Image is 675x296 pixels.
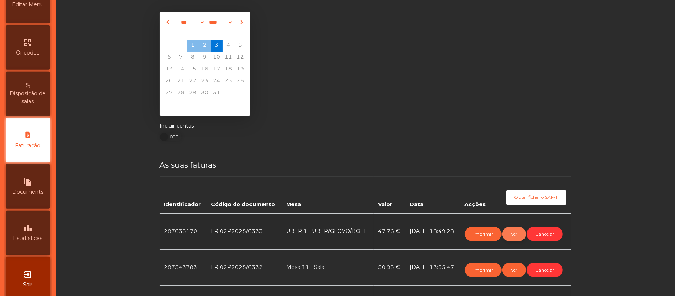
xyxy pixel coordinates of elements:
[211,99,223,111] div: Friday, November 7, 2025
[237,16,245,28] button: Next month
[211,52,223,64] div: Friday, October 10, 2025
[235,99,246,111] div: Sunday, November 9, 2025
[187,40,199,52] div: Wednesday, October 1, 2025
[177,17,205,28] select: Select month
[199,40,211,52] span: 2
[223,88,235,99] div: Saturday, November 1, 2025
[465,227,502,241] button: Imprimir
[199,40,211,52] div: Thursday, October 2, 2025
[211,28,223,40] div: Fr
[199,76,211,88] div: Thursday, October 23, 2025
[235,64,246,76] div: Sunday, October 19, 2025
[187,64,199,76] span: 15
[235,40,246,52] div: Sunday, October 5, 2025
[160,159,571,171] h4: As suas faturas
[235,52,246,64] div: Sunday, October 12, 2025
[282,249,374,285] td: Mesa 11 - Sala
[211,52,223,64] span: 10
[199,76,211,88] span: 23
[223,52,235,64] span: 11
[187,28,199,40] div: We
[187,76,199,88] span: 22
[211,40,223,52] div: Friday, October 3, 2025
[163,64,175,76] div: Monday, October 13, 2025
[187,88,199,99] div: Wednesday, October 29, 2025
[199,28,211,40] div: Th
[163,40,175,52] div: Monday, September 29, 2025
[187,52,199,64] div: Wednesday, October 8, 2025
[7,90,48,105] span: Disposição de salas
[405,249,460,285] td: [DATE] 13:35:47
[211,64,223,76] div: Friday, October 17, 2025
[199,88,211,99] span: 30
[199,64,211,76] span: 16
[199,88,211,99] div: Thursday, October 30, 2025
[16,49,40,57] span: Qr codes
[163,52,175,64] div: Monday, October 6, 2025
[23,281,33,289] span: Sair
[175,64,187,76] span: 14
[506,190,566,204] button: Obter ficheiro SAF-T
[465,263,502,277] button: Imprimir
[223,40,235,52] div: Saturday, October 4, 2025
[175,28,187,40] div: Tu
[223,76,235,88] span: 25
[175,76,187,88] span: 21
[175,52,187,64] div: Tuesday, October 7, 2025
[187,99,199,111] div: Wednesday, November 5, 2025
[405,177,460,213] th: Data
[163,99,175,111] div: Monday, November 3, 2025
[374,177,405,213] th: Valor
[282,213,374,250] td: UBER 1 - UBER/GLOVO/BOLT
[12,1,44,9] span: Editar Menu
[164,133,182,141] span: OFF
[187,64,199,76] div: Wednesday, October 15, 2025
[23,131,32,140] i: request_page
[187,40,199,52] span: 1
[199,52,211,64] div: Thursday, October 9, 2025
[175,64,187,76] div: Tuesday, October 14, 2025
[199,99,211,111] div: Thursday, November 6, 2025
[160,213,207,250] td: 287635170
[460,177,493,213] th: Acções
[160,177,207,213] th: Identificador
[165,16,173,28] button: Previous month
[175,76,187,88] div: Tuesday, October 21, 2025
[223,40,235,52] span: 4
[374,249,405,285] td: 50.95 €
[211,76,223,88] div: Friday, October 24, 2025
[211,64,223,76] span: 17
[199,64,211,76] div: Thursday, October 16, 2025
[405,213,460,250] td: [DATE] 18:49:28
[175,52,187,64] span: 7
[205,17,233,28] select: Select year
[206,249,282,285] td: FR 02P2025/6332
[187,88,199,99] span: 29
[187,76,199,88] div: Wednesday, October 22, 2025
[223,64,235,76] div: Saturday, October 18, 2025
[374,213,405,250] td: 47.76 €
[502,227,526,241] button: Ver
[23,224,32,233] i: leaderboard
[223,28,235,40] div: Sa
[211,76,223,88] span: 24
[160,122,194,130] label: Incluir contas
[175,88,187,99] div: Tuesday, October 28, 2025
[235,76,246,88] span: 26
[163,76,175,88] div: Monday, October 20, 2025
[206,177,282,213] th: Código do documento
[235,88,246,99] div: Sunday, November 2, 2025
[175,99,187,111] div: Tuesday, November 4, 2025
[13,234,43,242] span: Estatísticas
[163,64,175,76] span: 13
[23,38,32,47] i: qr_code
[23,270,32,279] i: exit_to_app
[211,88,223,99] div: Friday, October 31, 2025
[235,76,246,88] div: Sunday, October 26, 2025
[235,52,246,64] span: 12
[527,227,563,241] button: Cancelar
[211,88,223,99] span: 31
[282,177,374,213] th: Mesa
[211,40,223,52] span: 3
[175,40,187,52] div: Tuesday, September 30, 2025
